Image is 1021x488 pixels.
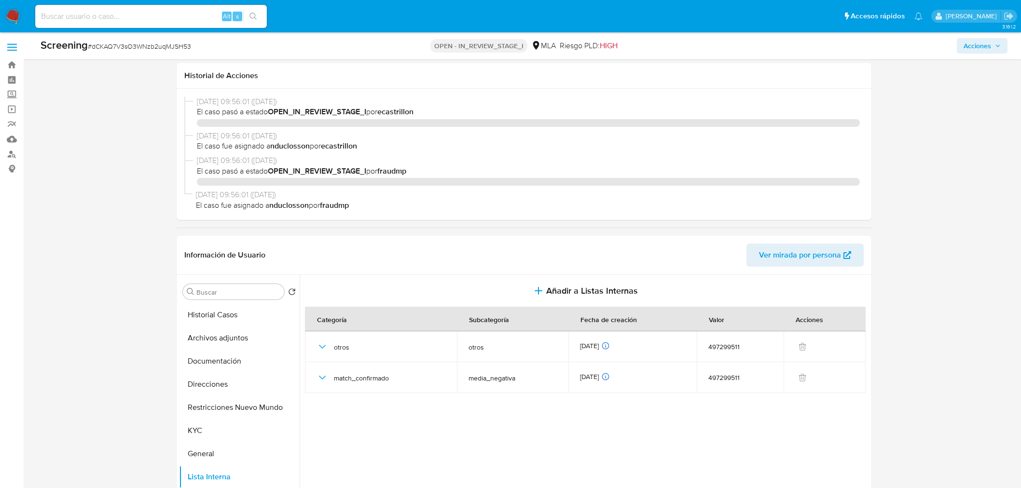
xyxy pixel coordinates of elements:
[223,12,231,21] span: Alt
[184,250,265,260] h1: Información de Usuario
[187,288,194,296] button: Buscar
[179,442,300,465] button: General
[746,244,864,267] button: Ver mirada por persona
[179,326,300,350] button: Archivos adjuntos
[946,12,1000,21] p: nicolas.duclosson@mercadolibre.com
[243,10,263,23] button: search-icon
[957,38,1007,54] button: Acciones
[179,303,300,326] button: Historial Casos
[179,419,300,442] button: KYC
[179,350,300,373] button: Documentación
[600,40,618,51] span: HIGH
[288,288,296,298] button: Volver al orden por defecto
[964,38,991,54] span: Acciones
[41,37,88,53] b: Screening
[196,288,280,297] input: Buscar
[851,11,905,21] span: Accesos rápidos
[430,39,527,53] p: OPEN - IN_REVIEW_STAGE_I
[88,41,191,51] span: # dCKAQ7V3sO3WNzb2uqMJSH53
[179,373,300,396] button: Direcciones
[759,244,841,267] span: Ver mirada por persona
[236,12,239,21] span: s
[179,396,300,419] button: Restricciones Nuevo Mundo
[35,10,267,23] input: Buscar usuario o caso...
[914,12,923,20] a: Notificaciones
[1004,11,1014,21] a: Salir
[531,41,556,51] div: MLA
[560,41,618,51] span: Riesgo PLD:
